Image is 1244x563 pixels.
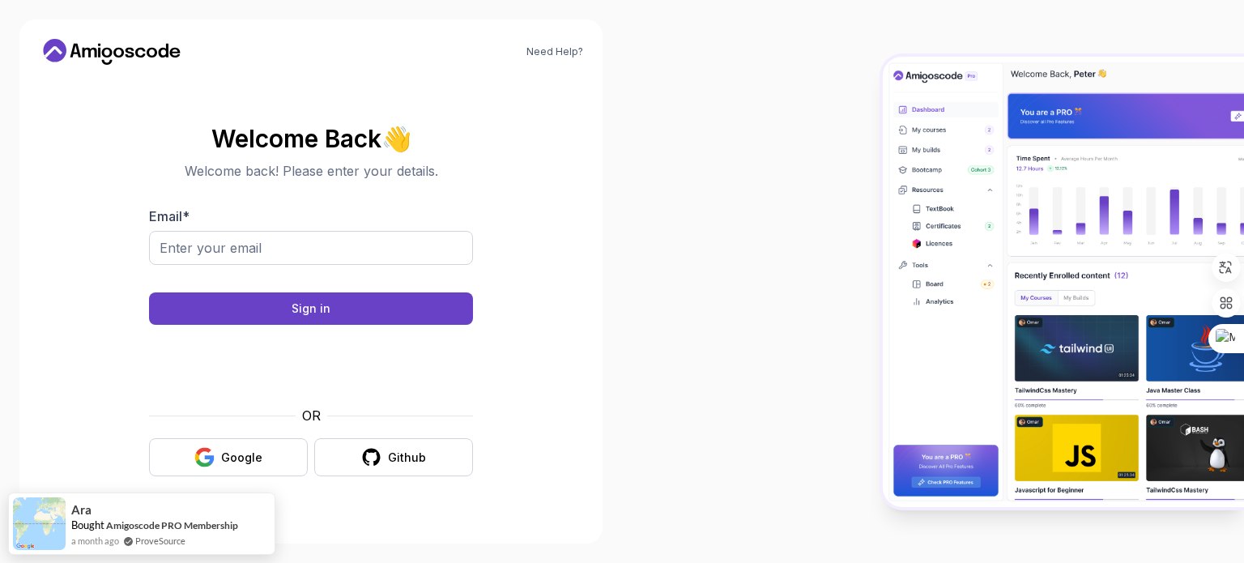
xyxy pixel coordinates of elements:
iframe: chat widget [1144,462,1244,539]
iframe: Widget containing checkbox for hCaptcha security challenge [189,335,433,396]
label: Email * [149,208,190,224]
h2: Welcome Back [149,126,473,151]
img: Amigoscode Dashboard [883,57,1244,507]
p: OR [302,406,321,425]
span: a month ago [71,534,119,548]
span: Bought [71,518,104,531]
input: Enter your email [149,231,473,265]
a: ProveSource [135,534,185,548]
button: Github [314,438,473,476]
span: Ara [71,503,92,517]
img: provesource social proof notification image [13,497,66,550]
div: Sign in [292,301,330,317]
button: Google [149,438,308,476]
div: Google [221,450,262,466]
button: Sign in [149,292,473,325]
p: Welcome back! Please enter your details. [149,161,473,181]
a: Amigoscode PRO Membership [106,519,238,531]
a: Need Help? [526,45,583,58]
div: Github [388,450,426,466]
span: 👋 [381,126,411,152]
a: Home link [39,39,185,65]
